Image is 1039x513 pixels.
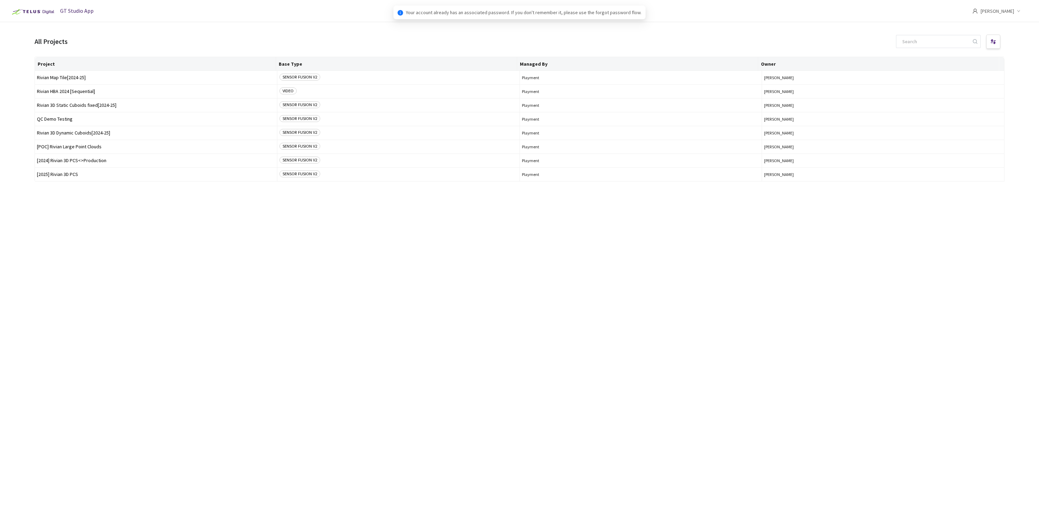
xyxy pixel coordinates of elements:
[522,130,760,136] span: Playment
[37,130,275,136] span: Rivian 3D Dynamic Cuboids[2024-25]
[37,116,275,122] span: QC Demo Testing
[522,172,760,177] span: Playment
[522,103,760,108] span: Playment
[35,36,68,47] div: All Projects
[279,170,320,177] span: SENSOR FUSION V2
[522,75,760,80] span: Playment
[35,57,276,71] th: Project
[37,75,275,80] span: Rivian Map Tile[2024-25]
[279,115,320,122] span: SENSOR FUSION V2
[522,89,760,94] span: Playment
[279,129,320,136] span: SENSOR FUSION V2
[522,116,760,122] span: Playment
[517,57,758,71] th: Managed By
[406,9,641,16] span: Your account already has an associated password. If you don't remember it, please use the forgot ...
[279,74,320,81] span: SENSOR FUSION V2
[279,87,297,94] span: VIDEO
[764,103,1002,108] button: [PERSON_NAME]
[37,89,275,94] span: Rivian HBA 2024 [Sequential]
[60,7,94,14] span: GT Studio App
[279,157,320,164] span: SENSOR FUSION V2
[37,144,275,149] span: [POC] Rivian Large Point Clouds
[758,57,999,71] th: Owner
[276,57,517,71] th: Base Type
[522,158,760,163] span: Playment
[764,116,1002,122] button: [PERSON_NAME]
[898,35,972,48] input: Search
[8,6,56,17] img: Telus
[764,158,1002,163] button: [PERSON_NAME]
[37,172,275,177] span: [2025] Rivian 3D PCS
[522,144,760,149] span: Playment
[764,89,1002,94] button: [PERSON_NAME]
[972,8,978,14] span: user
[764,172,1002,177] button: [PERSON_NAME]
[764,75,1002,80] button: [PERSON_NAME]
[1017,9,1020,13] span: down
[37,103,275,108] span: Rivian 3D Static Cuboids fixed[2024-25]
[398,10,403,16] span: info-circle
[37,158,275,163] span: [2024] Rivian 3D PCS<>Production
[764,130,1002,136] button: [PERSON_NAME]
[279,101,320,108] span: SENSOR FUSION V2
[764,144,1002,149] button: [PERSON_NAME]
[279,143,320,150] span: SENSOR FUSION V2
